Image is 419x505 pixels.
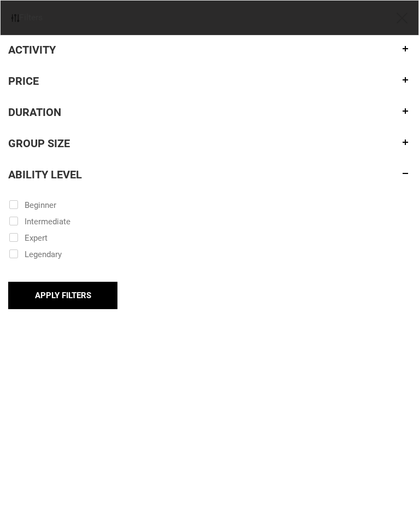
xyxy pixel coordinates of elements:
h4: Activity [8,44,411,56]
img: btn-icon.svg [11,14,19,22]
img: cancel-icon-sm.png [397,13,408,24]
h4: Duration [8,106,411,118]
input: APPLY FILTERS [8,282,117,309]
h4: Ability Level [8,169,411,181]
h4: Group size [8,137,411,149]
span: Filters [11,12,43,22]
h4: Price [8,75,411,87]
